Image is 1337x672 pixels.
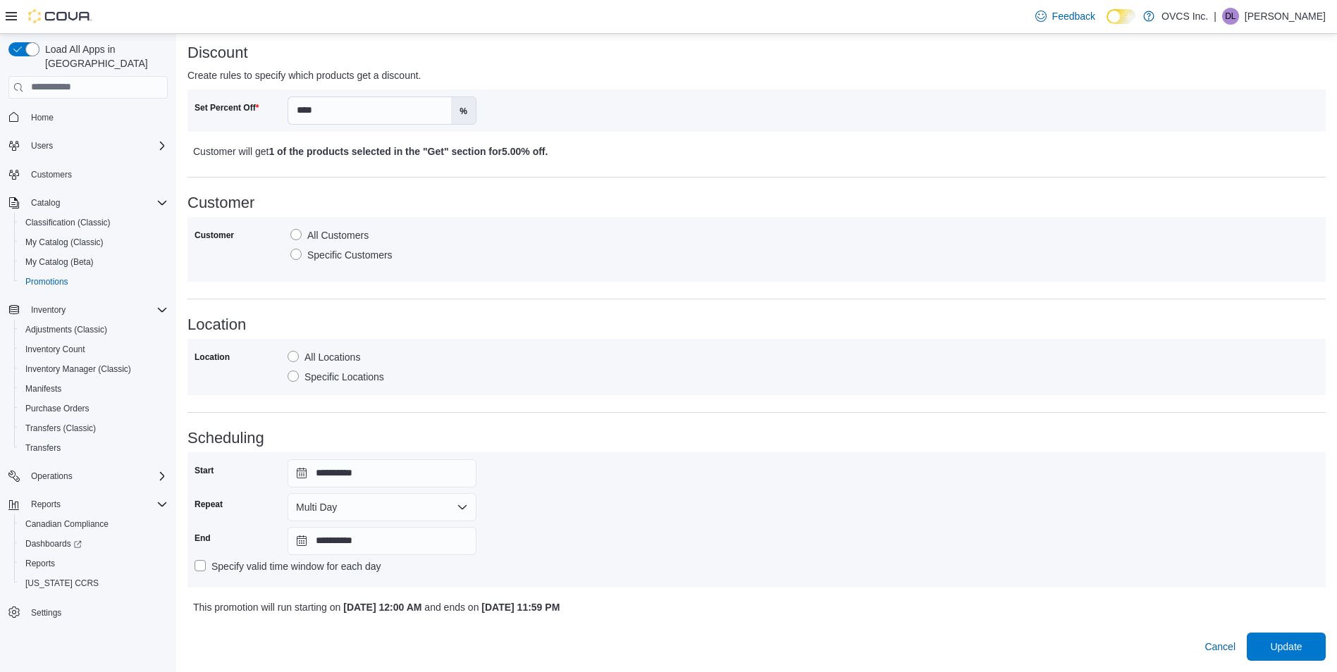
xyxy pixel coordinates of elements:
[1247,633,1326,661] button: Update
[14,514,173,534] button: Canadian Compliance
[1225,8,1236,25] span: DL
[3,193,173,213] button: Catalog
[20,555,168,572] span: Reports
[25,518,109,530] span: Canadian Compliance
[3,107,173,127] button: Home
[20,341,91,358] a: Inventory Count
[31,471,73,482] span: Operations
[20,440,66,456] a: Transfers
[25,301,168,318] span: Inventory
[25,604,67,621] a: Settings
[20,440,168,456] span: Transfers
[14,340,173,359] button: Inventory Count
[25,496,66,513] button: Reports
[25,468,168,485] span: Operations
[14,272,173,292] button: Promotions
[20,273,74,290] a: Promotions
[20,420,168,437] span: Transfers (Classic)
[25,276,68,287] span: Promotions
[3,466,173,486] button: Operations
[1222,8,1239,25] div: Donna Labelle
[25,109,59,126] a: Home
[20,516,114,533] a: Canadian Compliance
[1199,633,1241,661] button: Cancel
[195,351,230,363] label: Location
[31,304,66,316] span: Inventory
[195,230,234,241] label: Customer
[20,535,168,552] span: Dashboards
[288,459,476,487] input: Press the down key to open a popover containing a calendar.
[195,465,214,476] label: Start
[25,137,58,154] button: Users
[25,301,71,318] button: Inventory
[20,214,168,231] span: Classification (Classic)
[1214,8,1216,25] p: |
[20,254,99,270] a: My Catalog (Beta)
[451,97,476,124] label: %
[20,234,109,251] a: My Catalog (Classic)
[8,101,168,659] nav: Complex example
[14,418,173,438] button: Transfers (Classic)
[3,300,173,320] button: Inventory
[31,140,53,151] span: Users
[20,321,113,338] a: Adjustments (Classic)
[14,379,173,399] button: Manifests
[25,558,55,569] span: Reports
[1245,8,1326,25] p: [PERSON_NAME]
[1052,9,1095,23] span: Feedback
[20,420,101,437] a: Transfers (Classic)
[269,146,548,157] b: 1 of the products selected in the "Get" section for 5.00% off .
[20,361,168,378] span: Inventory Manager (Classic)
[20,575,104,592] a: [US_STATE] CCRS
[3,164,173,185] button: Customers
[25,137,168,154] span: Users
[3,602,173,622] button: Settings
[25,194,66,211] button: Catalog
[14,359,173,379] button: Inventory Manager (Classic)
[187,316,1326,333] h3: Location
[14,252,173,272] button: My Catalog (Beta)
[20,254,168,270] span: My Catalog (Beta)
[20,400,168,417] span: Purchase Orders
[28,9,92,23] img: Cova
[1030,2,1101,30] a: Feedback
[25,256,94,268] span: My Catalog (Beta)
[195,558,381,575] label: Specify valid time window for each day
[20,535,87,552] a: Dashboards
[20,516,168,533] span: Canadian Compliance
[25,363,131,375] span: Inventory Manager (Classic)
[20,214,116,231] a: Classification (Classic)
[25,423,96,434] span: Transfers (Classic)
[187,430,1326,447] h3: Scheduling
[20,555,61,572] a: Reports
[290,247,393,263] label: Specific Customers
[31,197,60,209] span: Catalog
[25,383,61,394] span: Manifests
[3,494,173,514] button: Reports
[20,380,168,397] span: Manifests
[20,234,168,251] span: My Catalog (Classic)
[25,603,168,621] span: Settings
[20,400,95,417] a: Purchase Orders
[14,554,173,573] button: Reports
[31,499,61,510] span: Reports
[25,324,107,335] span: Adjustments (Classic)
[187,67,1041,84] p: Create rules to specify which products get a discount.
[195,533,211,544] label: End
[187,194,1326,211] h3: Customer
[25,578,99,589] span: [US_STATE] CCRS
[25,496,168,513] span: Reports
[25,538,82,549] span: Dashboards
[14,320,173,340] button: Adjustments (Classic)
[195,499,223,510] label: Repeat
[1204,640,1236,654] span: Cancel
[1107,9,1136,24] input: Dark Mode
[25,468,78,485] button: Operations
[187,44,1326,61] h3: Discount
[25,442,61,454] span: Transfers
[39,42,168,70] span: Load All Apps in [GEOGRAPHIC_DATA]
[31,169,72,180] span: Customers
[288,493,476,521] button: Multi Day
[14,232,173,252] button: My Catalog (Classic)
[20,575,168,592] span: Washington CCRS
